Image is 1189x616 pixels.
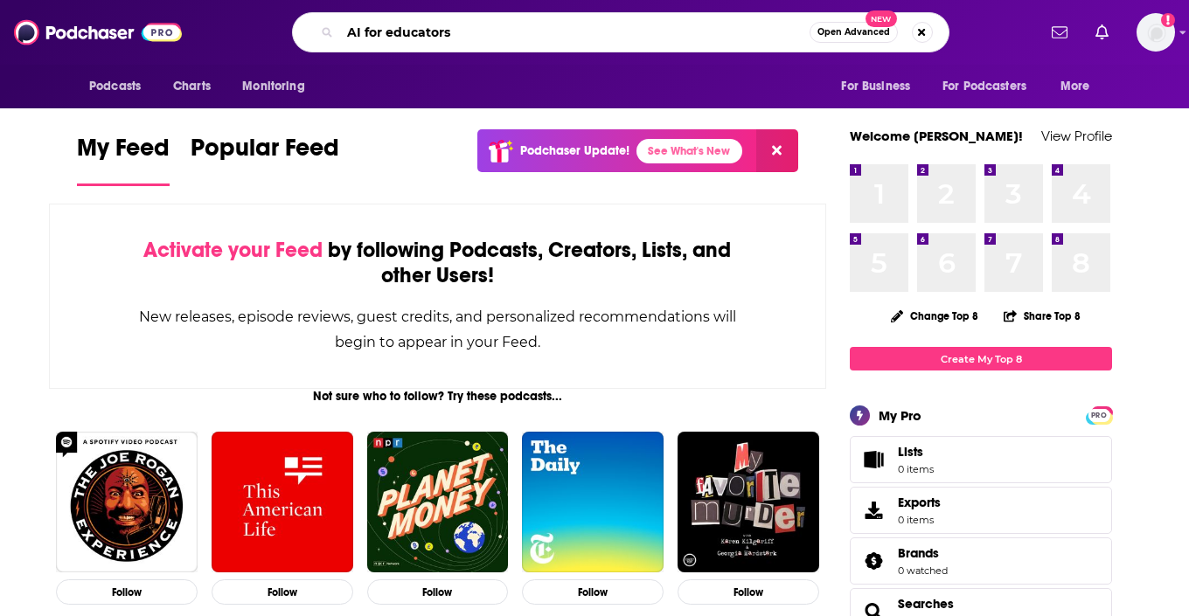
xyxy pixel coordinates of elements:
[898,596,954,612] a: Searches
[173,74,211,99] span: Charts
[1003,299,1081,333] button: Share Top 8
[1088,17,1116,47] a: Show notifications dropdown
[898,495,941,510] span: Exports
[77,133,170,186] a: My Feed
[879,407,921,424] div: My Pro
[520,143,629,158] p: Podchaser Update!
[841,74,910,99] span: For Business
[880,305,989,327] button: Change Top 8
[931,70,1052,103] button: open menu
[49,389,826,404] div: Not sure who to follow? Try these podcasts...
[143,237,323,263] span: Activate your Feed
[1088,408,1109,421] a: PRO
[856,447,891,472] span: Lists
[942,74,1026,99] span: For Podcasters
[850,537,1112,585] span: Brands
[1060,74,1090,99] span: More
[230,70,327,103] button: open menu
[367,579,509,605] button: Follow
[212,432,353,573] img: This American Life
[1048,70,1112,103] button: open menu
[162,70,221,103] a: Charts
[850,128,1023,144] a: Welcome [PERSON_NAME]!
[340,18,810,46] input: Search podcasts, credits, & more...
[1045,17,1074,47] a: Show notifications dropdown
[810,22,898,43] button: Open AdvancedNew
[77,133,170,173] span: My Feed
[850,347,1112,370] a: Create My Top 8
[1137,13,1175,52] span: Logged in as AllisonGren
[898,444,934,460] span: Lists
[898,545,948,561] a: Brands
[367,432,509,573] img: Planet Money
[898,564,948,577] a: 0 watched
[817,28,890,37] span: Open Advanced
[866,10,897,27] span: New
[850,436,1112,483] a: Lists
[856,498,891,523] span: Exports
[522,432,664,573] img: The Daily
[77,70,163,103] button: open menu
[1137,13,1175,52] img: User Profile
[898,514,941,526] span: 0 items
[292,12,949,52] div: Search podcasts, credits, & more...
[1088,409,1109,422] span: PRO
[242,74,304,99] span: Monitoring
[898,444,923,460] span: Lists
[191,133,339,186] a: Popular Feed
[137,304,738,355] div: New releases, episode reviews, guest credits, and personalized recommendations will begin to appe...
[678,579,819,605] button: Follow
[856,549,891,573] a: Brands
[522,579,664,605] button: Follow
[14,16,182,49] img: Podchaser - Follow, Share and Rate Podcasts
[1161,13,1175,27] svg: Add a profile image
[212,579,353,605] button: Follow
[850,487,1112,534] a: Exports
[1041,128,1112,144] a: View Profile
[898,463,934,475] span: 0 items
[898,545,939,561] span: Brands
[56,579,198,605] button: Follow
[678,432,819,573] img: My Favorite Murder with Karen Kilgariff and Georgia Hardstark
[1137,13,1175,52] button: Show profile menu
[636,139,742,163] a: See What's New
[191,133,339,173] span: Popular Feed
[89,74,141,99] span: Podcasts
[137,238,738,288] div: by following Podcasts, Creators, Lists, and other Users!
[56,432,198,573] img: The Joe Rogan Experience
[829,70,932,103] button: open menu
